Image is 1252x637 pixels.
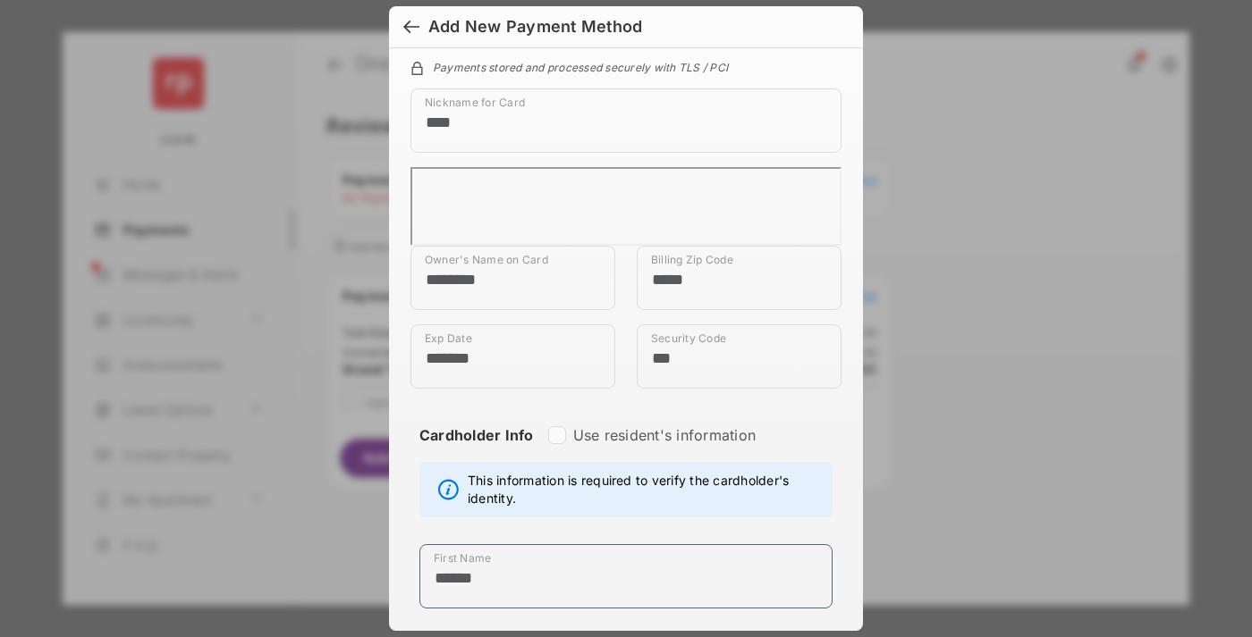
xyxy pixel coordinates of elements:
div: Payments stored and processed securely with TLS / PCI [410,58,842,74]
strong: Cardholder Info [419,426,534,476]
iframe: Credit card field [410,167,842,246]
label: Use resident's information [573,426,756,444]
span: This information is required to verify the cardholder's identity. [468,472,823,507]
div: Add New Payment Method [428,17,642,37]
